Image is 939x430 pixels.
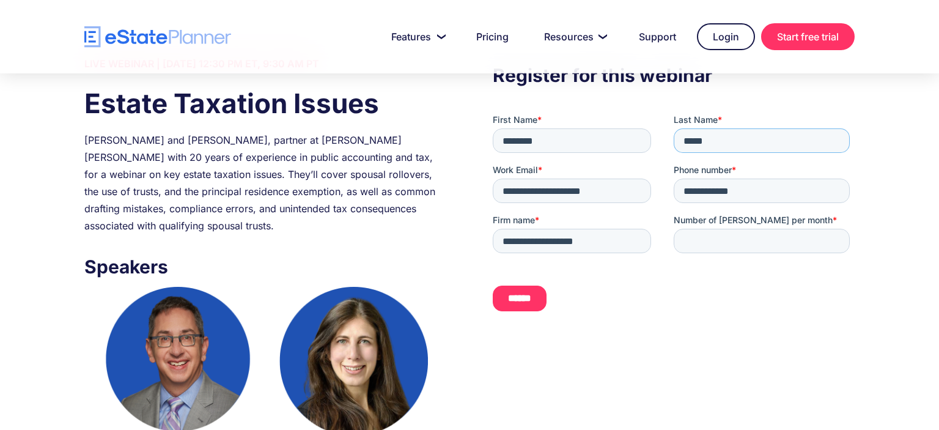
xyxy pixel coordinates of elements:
a: Login [697,23,755,50]
a: home [84,26,231,48]
a: Support [624,24,691,49]
a: Resources [529,24,618,49]
iframe: Form 0 [493,114,855,322]
div: [PERSON_NAME] and [PERSON_NAME], partner at [PERSON_NAME] [PERSON_NAME] with 20 years of experien... [84,132,446,234]
a: Pricing [462,24,523,49]
a: Features [377,24,455,49]
h3: Register for this webinar [493,61,855,89]
h3: Speakers [84,253,446,281]
a: Start free trial [761,23,855,50]
h1: Estate Taxation Issues [84,84,446,122]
